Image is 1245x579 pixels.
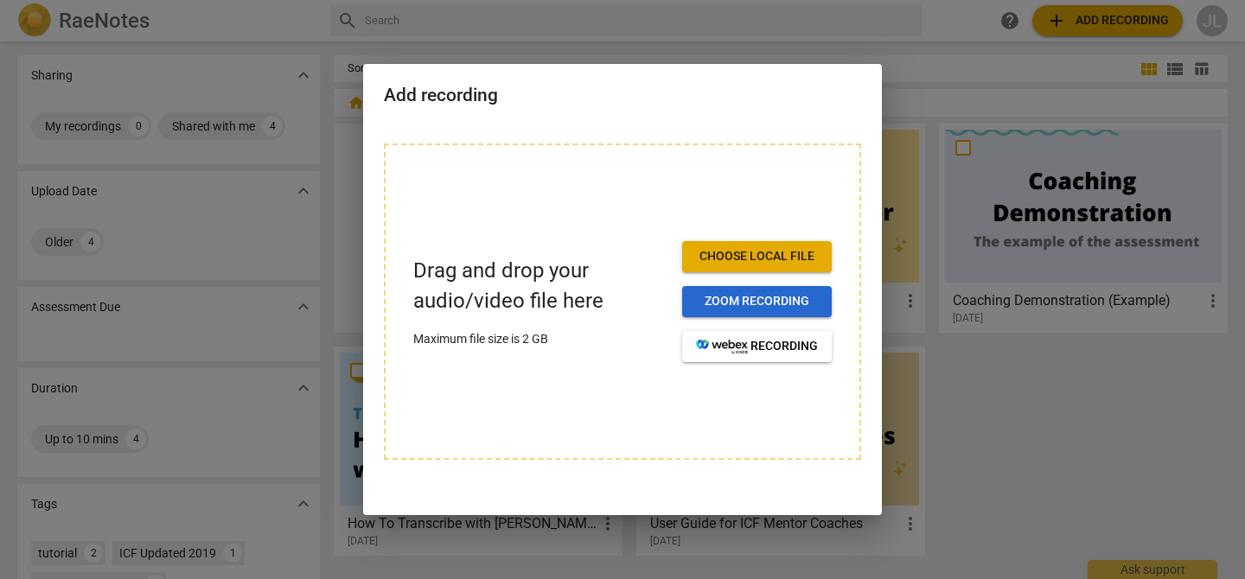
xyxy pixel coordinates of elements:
p: Maximum file size is 2 GB [413,330,668,348]
span: recording [696,338,818,355]
p: Drag and drop your audio/video file here [413,256,668,316]
span: Zoom recording [696,293,818,310]
button: recording [682,331,832,362]
button: Choose local file [682,241,832,272]
h2: Add recording [384,85,861,106]
span: Choose local file [696,248,818,265]
button: Zoom recording [682,286,832,317]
